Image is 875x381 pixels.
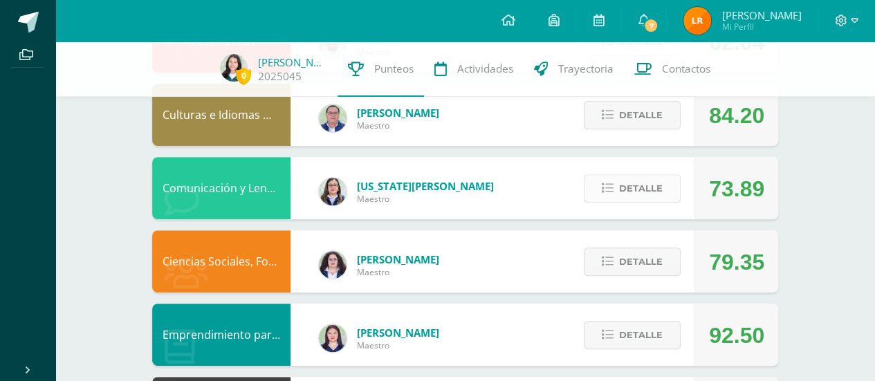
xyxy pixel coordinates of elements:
[258,55,327,69] a: [PERSON_NAME]
[152,84,291,146] div: Culturas e Idiomas Mayas, Garífuna o Xinka
[319,324,347,352] img: a452c7054714546f759a1a740f2e8572.png
[619,249,663,275] span: Detalle
[624,41,721,97] a: Contactos
[584,248,681,276] button: Detalle
[709,84,764,147] div: 84.20
[319,104,347,132] img: c1c1b07ef08c5b34f56a5eb7b3c08b85.png
[524,41,624,97] a: Trayectoria
[584,174,681,203] button: Detalle
[319,251,347,279] img: ba02aa29de7e60e5f6614f4096ff8928.png
[558,62,614,76] span: Trayectoria
[357,193,494,205] span: Maestro
[457,62,513,76] span: Actividades
[683,7,711,35] img: 54b0e72df9e8719102fb350acd6022f7.png
[709,304,764,366] div: 92.50
[584,321,681,349] button: Detalle
[357,252,439,266] span: [PERSON_NAME]
[424,41,524,97] a: Actividades
[709,231,764,293] div: 79.35
[721,21,801,32] span: Mi Perfil
[357,106,439,120] span: [PERSON_NAME]
[721,8,801,22] span: [PERSON_NAME]
[584,101,681,129] button: Detalle
[619,176,663,201] span: Detalle
[374,62,414,76] span: Punteos
[258,69,302,84] a: 2025045
[236,67,251,84] span: 0
[152,304,291,366] div: Emprendimiento para la Productividad
[357,340,439,351] span: Maestro
[319,178,347,205] img: 1236d6cb50aae1d88f44d681ddc5842d.png
[662,62,710,76] span: Contactos
[357,266,439,278] span: Maestro
[709,158,764,220] div: 73.89
[643,18,658,33] span: 7
[357,326,439,340] span: [PERSON_NAME]
[152,230,291,292] div: Ciencias Sociales, Formación Ciudadana e Interculturalidad
[220,54,248,82] img: 7d91b2ad3828eea4ac7a79b0fc59753c.png
[619,322,663,348] span: Detalle
[619,102,663,128] span: Detalle
[152,157,291,219] div: Comunicación y Lenguaje, Idioma Extranjero: Inglés
[357,179,494,193] span: [US_STATE][PERSON_NAME]
[357,120,439,131] span: Maestro
[338,41,424,97] a: Punteos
